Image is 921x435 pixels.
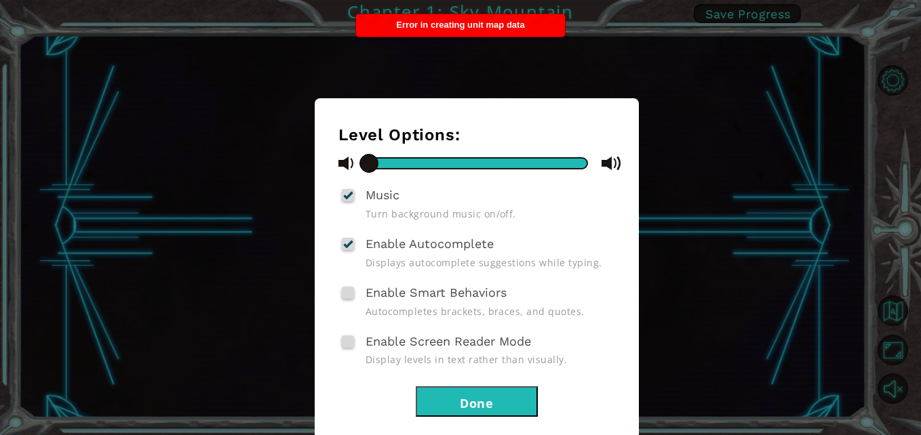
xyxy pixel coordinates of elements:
[366,285,507,299] span: Enable Smart Behaviors
[338,125,615,144] h3: Level Options:
[366,236,494,251] span: Enable Autocomplete
[396,20,524,30] span: Error in creating unit map data
[366,188,399,202] span: Music
[366,207,615,220] span: Turn background music on/off.
[366,256,615,269] span: Displays autocomplete suggestions while typing.
[366,334,531,348] span: Enable Screen Reader Mode
[366,353,615,366] span: Display levels in text rather than visually.
[416,386,538,417] button: Done
[366,305,615,318] span: Autocompletes brackets, braces, and quotes.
